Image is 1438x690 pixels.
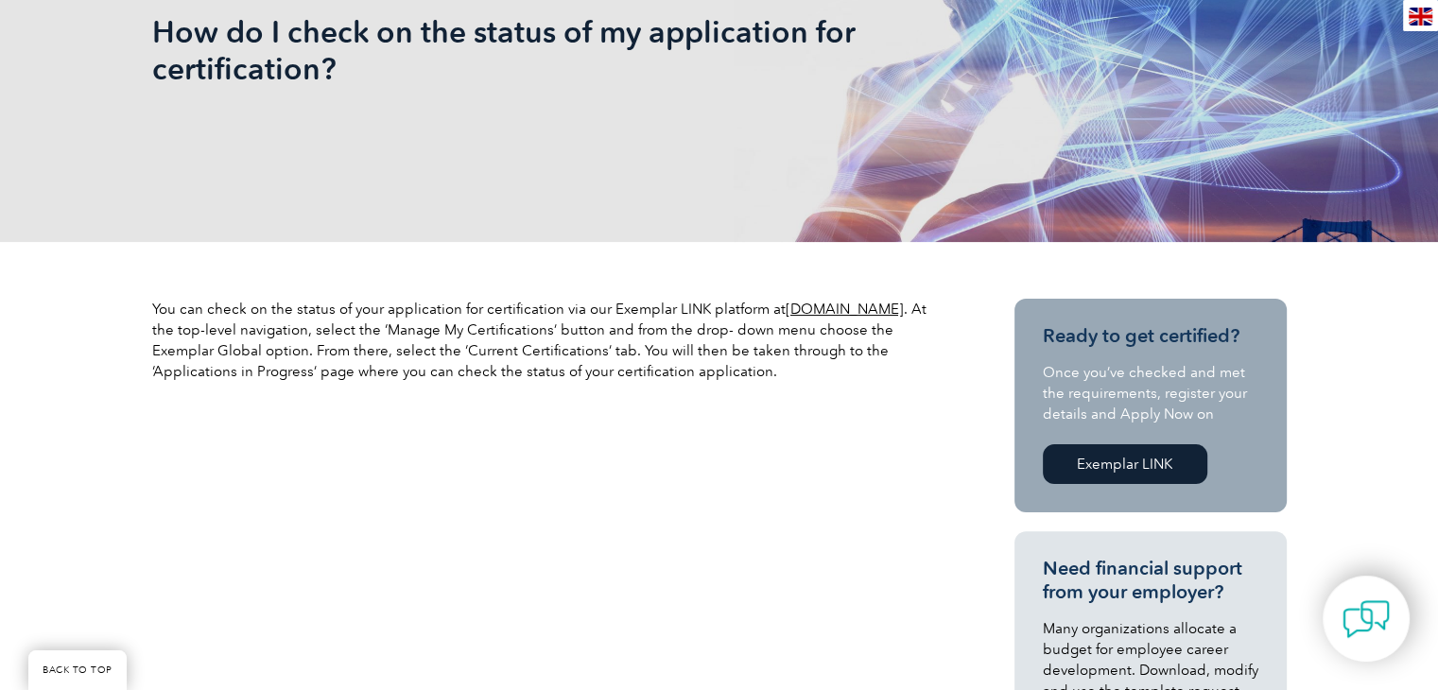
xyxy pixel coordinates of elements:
[1043,324,1258,348] h3: Ready to get certified?
[28,650,127,690] a: BACK TO TOP
[1043,362,1258,424] p: Once you’ve checked and met the requirements, register your details and Apply Now on
[1043,444,1207,484] a: Exemplar LINK
[1409,8,1432,26] img: en
[152,299,946,382] p: You can check on the status of your application for certification via our Exemplar LINK platform ...
[1343,595,1390,643] img: contact-chat.png
[152,13,878,87] h1: How do I check on the status of my application for certification?
[1043,557,1258,604] h3: Need financial support from your employer?
[786,301,904,318] a: [DOMAIN_NAME]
